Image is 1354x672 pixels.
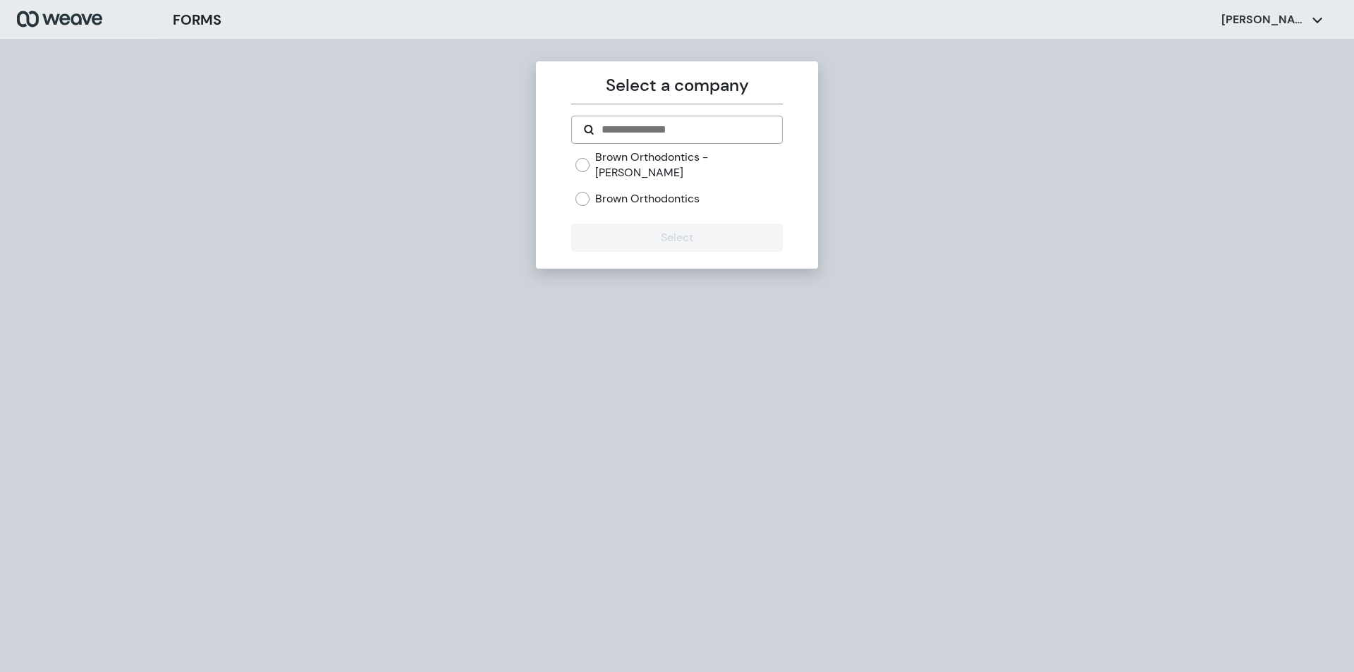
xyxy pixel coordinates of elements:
label: Brown Orthodontics [595,191,700,207]
label: Brown Orthodontics - [PERSON_NAME] [595,149,782,180]
h3: FORMS [173,9,221,30]
input: Search [600,121,770,138]
p: Select a company [571,73,782,98]
button: Select [571,224,782,252]
p: [PERSON_NAME] [1221,12,1306,28]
